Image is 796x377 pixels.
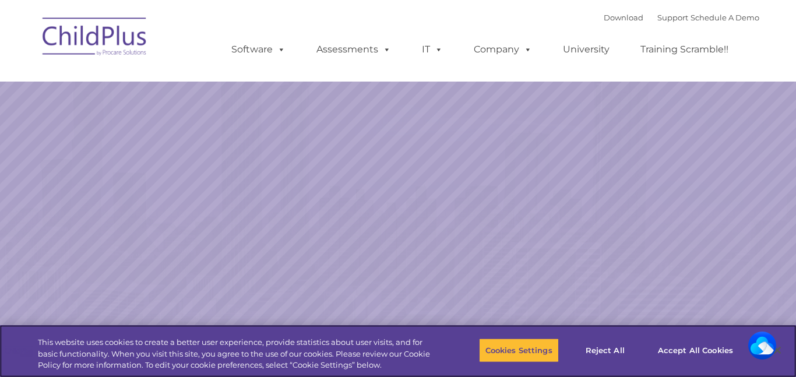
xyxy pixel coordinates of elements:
a: Company [462,38,544,61]
a: Assessments [305,38,403,61]
a: University [551,38,621,61]
a: IT [410,38,455,61]
a: Download [604,13,643,22]
a: Schedule A Demo [691,13,759,22]
button: Close [765,337,790,363]
button: Accept All Cookies [651,338,739,362]
a: Learn More [541,237,675,273]
a: Software [220,38,297,61]
a: Support [657,13,688,22]
button: Reject All [569,338,642,362]
a: Training Scramble!! [629,38,740,61]
font: | [604,13,759,22]
button: Cookies Settings [479,338,559,362]
div: This website uses cookies to create a better user experience, provide statistics about user visit... [38,337,438,371]
img: ChildPlus by Procare Solutions [37,9,153,68]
